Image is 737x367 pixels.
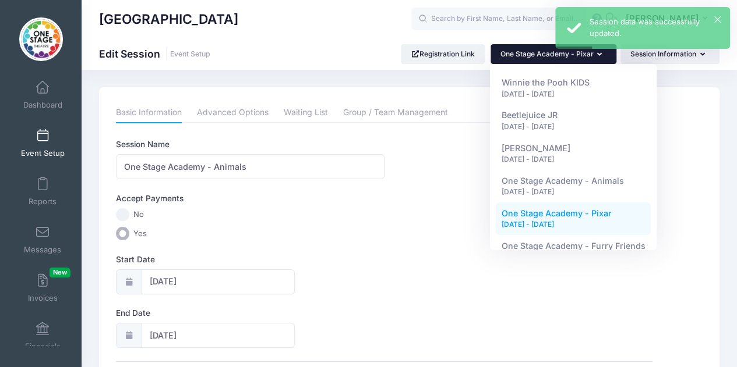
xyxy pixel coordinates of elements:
input: Yes [116,227,129,240]
input: No [116,208,129,222]
span: One Stage Academy - Furry Friends [502,241,646,251]
span: New [50,268,70,277]
a: Basic Information [116,102,182,123]
span: Dashboard [23,100,62,110]
h1: Edit Session [99,48,210,60]
div: [DATE] - [DATE] [502,220,646,230]
span: [PERSON_NAME] [502,143,570,153]
a: Beetlejuice JR [DATE] - [DATE] [496,104,651,137]
label: Session Name [116,138,385,150]
span: Event Setup [21,148,65,158]
div: [DATE] - [DATE] [502,89,646,99]
div: [DATE] - [DATE] [502,122,646,132]
a: Financials [15,316,70,357]
button: [PERSON_NAME] [618,6,720,33]
a: Event Setup [170,50,210,59]
span: No [133,209,144,220]
h1: [GEOGRAPHIC_DATA] [99,6,238,33]
a: [PERSON_NAME] [DATE] - [DATE] [496,137,651,169]
a: InvoicesNew [15,268,70,308]
a: Group / Team Management [343,102,448,123]
span: Beetlejuice JR [502,111,558,120]
label: Accept Payments [116,193,184,204]
button: Session Information [620,44,720,64]
a: Dashboard [15,74,70,115]
span: Yes [133,228,147,240]
a: Reports [15,171,70,212]
button: × [714,16,721,23]
button: One Stage Academy - Pixar [491,44,616,64]
span: Messages [24,245,61,255]
span: Winnie the Pooh KIDS [502,77,590,87]
a: Winnie the Pooh KIDS [DATE] - [DATE] [496,72,651,104]
span: Invoices [28,293,58,303]
div: One Stage Academy - Pixar [490,64,657,250]
a: Messages [15,219,70,260]
label: End Date [116,307,385,319]
span: Reports [29,197,57,206]
a: Event Setup [15,123,70,163]
span: Financials [25,341,61,351]
a: Waiting List [284,102,328,123]
span: One Stage Academy - Pixar [500,49,593,58]
div: [DATE] - [DATE] [502,154,646,165]
label: Start Date [116,254,385,265]
div: Session data was successfully updated. [590,16,721,39]
input: Search by First Name, Last Name, or Email... [411,8,586,31]
input: Session Name [116,154,385,179]
a: One Stage Academy - Animals [DATE] - [DATE] [496,170,651,202]
div: [DATE] - [DATE] [502,187,646,197]
span: One Stage Academy - Animals [502,176,624,186]
a: Advanced Options [197,102,269,123]
a: One Stage Academy - Pixar [DATE] - [DATE] [496,202,651,235]
span: One Stage Academy - Pixar [502,208,612,218]
a: One Stage Academy - Furry Friends [DATE] - [DATE] [496,235,651,268]
img: One Stage Theatre [19,17,63,61]
a: Registration Link [401,44,485,64]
